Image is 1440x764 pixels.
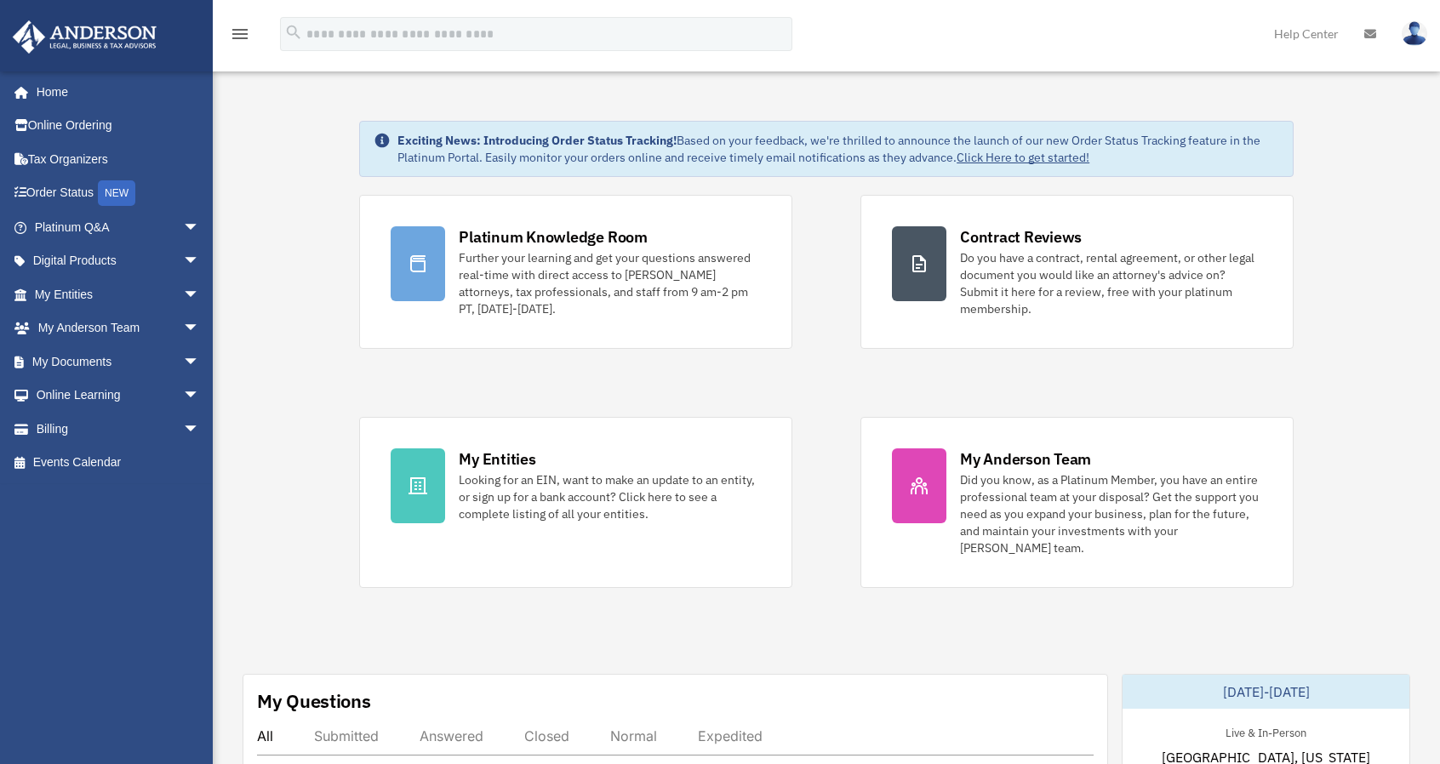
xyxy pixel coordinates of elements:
a: My Anderson Teamarrow_drop_down [12,311,226,345]
img: User Pic [1402,21,1427,46]
a: Billingarrow_drop_down [12,412,226,446]
a: Digital Productsarrow_drop_down [12,244,226,278]
a: menu [230,30,250,44]
a: My Entities Looking for an EIN, want to make an update to an entity, or sign up for a bank accoun... [359,417,792,588]
div: Do you have a contract, rental agreement, or other legal document you would like an attorney's ad... [960,249,1262,317]
a: Events Calendar [12,446,226,480]
a: Contract Reviews Do you have a contract, rental agreement, or other legal document you would like... [860,195,1294,349]
div: Closed [524,727,569,744]
div: NEW [98,180,135,206]
span: arrow_drop_down [183,345,217,379]
div: Normal [610,727,657,744]
div: My Anderson Team [960,448,1091,470]
div: [DATE]-[DATE] [1123,675,1409,709]
a: Home [12,75,217,109]
div: Expedited [698,727,763,744]
div: Contract Reviews [960,226,1082,248]
div: Further your learning and get your questions answered real-time with direct access to [PERSON_NAM... [459,249,761,317]
strong: Exciting News: Introducing Order Status Tracking! [397,133,677,148]
a: Online Learningarrow_drop_down [12,379,226,413]
div: Answered [420,727,483,744]
i: search [284,23,303,42]
span: arrow_drop_down [183,277,217,312]
a: Tax Organizers [12,142,226,176]
span: arrow_drop_down [183,311,217,346]
span: arrow_drop_down [183,379,217,413]
span: arrow_drop_down [183,210,217,245]
a: Platinum Knowledge Room Further your learning and get your questions answered real-time with dire... [359,195,792,349]
div: All [257,727,273,744]
div: My Entities [459,448,535,470]
a: Order StatusNEW [12,176,226,211]
img: Anderson Advisors Platinum Portal [8,20,162,54]
div: My Questions [257,688,371,714]
div: Platinum Knowledge Room [459,226,648,248]
a: Online Ordering [12,109,226,143]
div: Did you know, as a Platinum Member, you have an entire professional team at your disposal? Get th... [960,471,1262,556]
a: Platinum Q&Aarrow_drop_down [12,210,226,244]
span: arrow_drop_down [183,244,217,279]
div: Live & In-Person [1212,722,1320,740]
div: Based on your feedback, we're thrilled to announce the launch of our new Order Status Tracking fe... [397,132,1279,166]
a: Click Here to get started! [957,150,1089,165]
a: My Entitiesarrow_drop_down [12,277,226,311]
span: arrow_drop_down [183,412,217,447]
a: My Documentsarrow_drop_down [12,345,226,379]
div: Looking for an EIN, want to make an update to an entity, or sign up for a bank account? Click her... [459,471,761,522]
a: My Anderson Team Did you know, as a Platinum Member, you have an entire professional team at your... [860,417,1294,588]
div: Submitted [314,727,379,744]
i: menu [230,24,250,44]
